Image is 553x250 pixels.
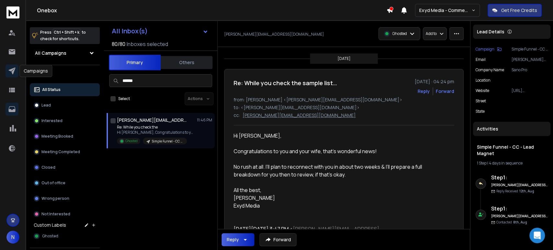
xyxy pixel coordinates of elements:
[41,149,80,154] p: Meeting Completed
[197,118,212,123] p: 11:46 PM
[473,122,550,136] div: Activities
[491,174,548,181] h6: Step 1 :
[419,7,471,14] p: Exyd Media - Commercial Cleaning
[259,233,296,246] button: Forward
[234,132,423,140] div: Hi [PERSON_NAME],
[19,65,52,77] div: Campaigns
[30,145,100,158] button: Meeting Completed
[234,147,423,155] div: Congratulations to you and your wife, that’s wonderful news!
[118,96,130,101] label: Select
[117,117,188,123] h1: [PERSON_NAME][EMAIL_ADDRESS][DOMAIN_NAME]
[436,88,454,95] div: Forward
[112,40,125,48] span: 80 / 80
[338,56,351,61] p: [DATE]
[222,233,254,246] button: Reply
[392,31,407,36] p: Ghosted
[30,99,100,112] button: Lead
[476,57,486,62] p: Email
[6,6,19,18] img: logo
[512,67,548,73] p: Sano Pro
[30,230,100,243] button: Ghosted
[41,118,63,123] p: Interested
[30,70,100,79] h3: Filters
[476,88,489,93] p: website
[35,50,66,56] h1: All Campaigns
[477,144,547,157] h1: Simple Funnel - CC - Lead Magnet
[234,225,379,240] a: [PERSON_NAME][EMAIL_ADDRESS][DOMAIN_NAME]
[152,139,183,144] p: Simple Funnel - CC - Lead Magnet
[30,130,100,143] button: Meeting Booked
[234,97,454,103] p: from: [PERSON_NAME] <[PERSON_NAME][EMAIL_ADDRESS][DOMAIN_NAME]>
[476,98,486,104] p: street
[234,202,423,210] div: Exyd Media
[6,231,19,244] button: N
[30,192,100,205] button: Wrong person
[161,55,213,70] button: Others
[125,139,138,143] p: Ghosted
[519,189,534,193] span: 12th, Aug
[30,161,100,174] button: Closed
[127,40,168,48] h3: Inboxes selected
[491,183,548,187] h6: [PERSON_NAME][EMAIL_ADDRESS][DOMAIN_NAME]
[30,208,100,221] button: Not Interested
[477,160,487,166] span: 1 Step
[476,47,494,52] p: Campaign
[112,28,148,34] h1: All Inbox(s)
[41,196,69,201] p: Wrong person
[234,163,423,178] div: No rush at all. I’ll plan to reconnect with you in about two weeks & I’ll prepare a full breakdow...
[30,83,100,96] button: All Status
[513,220,527,224] span: 8th, Aug
[41,103,51,108] p: Lead
[41,134,73,139] p: Meeting Booked
[41,180,65,186] p: Out of office
[418,88,430,95] button: Reply
[117,125,195,130] p: Re: While you check the
[53,28,80,36] span: Ctrl + Shift + k
[41,165,55,170] p: Closed
[109,55,161,70] button: Primary
[42,233,58,239] span: Ghosted
[234,104,454,111] p: to: <[PERSON_NAME][EMAIL_ADDRESS][DOMAIN_NAME]>
[234,194,423,202] div: [PERSON_NAME]
[41,211,70,217] p: Not Interested
[496,220,527,225] p: Contacted
[37,6,386,14] h1: Onebox
[488,4,542,17] button: Get Free Credits
[491,214,548,219] h6: [PERSON_NAME][EMAIL_ADDRESS][DOMAIN_NAME]
[477,28,504,35] p: Lead Details
[224,32,324,37] p: [PERSON_NAME][EMAIL_ADDRESS][DOMAIN_NAME]
[227,236,239,243] div: Reply
[34,222,66,228] h3: Custom Labels
[117,130,195,135] p: Hi [PERSON_NAME], Congratulations to you and
[477,161,547,166] div: |
[234,78,337,87] h1: Re: While you check the sample list…
[512,88,548,93] p: [URL][DOMAIN_NAME]
[476,78,490,83] p: location
[476,47,501,52] button: Campaign
[107,25,213,38] button: All Inbox(s)
[529,228,545,243] div: Open Intercom Messenger
[42,87,61,92] p: All Status
[415,78,454,85] p: [DATE] : 04:24 pm
[234,112,240,119] p: cc:
[30,47,100,60] button: All Campaigns
[512,47,548,52] p: Simple Funnel - CC - Lead Magnet
[40,29,86,42] p: Press to check for shortcuts.
[30,114,100,127] button: Interested
[234,225,423,241] div: [DATE][DATE] 3:47 PM < > wrote:
[476,67,504,73] p: Company Name
[476,109,485,114] p: state
[491,205,548,212] h6: Step 1 :
[234,186,423,194] div: All the best,
[489,160,523,166] span: 4 days in sequence
[243,112,356,119] p: [PERSON_NAME][EMAIL_ADDRESS][DOMAIN_NAME]
[512,57,548,62] p: [PERSON_NAME][EMAIL_ADDRESS][DOMAIN_NAME]
[501,7,537,14] p: Get Free Credits
[30,176,100,189] button: Out of office
[426,31,437,36] p: Add to
[496,189,534,194] p: Reply Received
